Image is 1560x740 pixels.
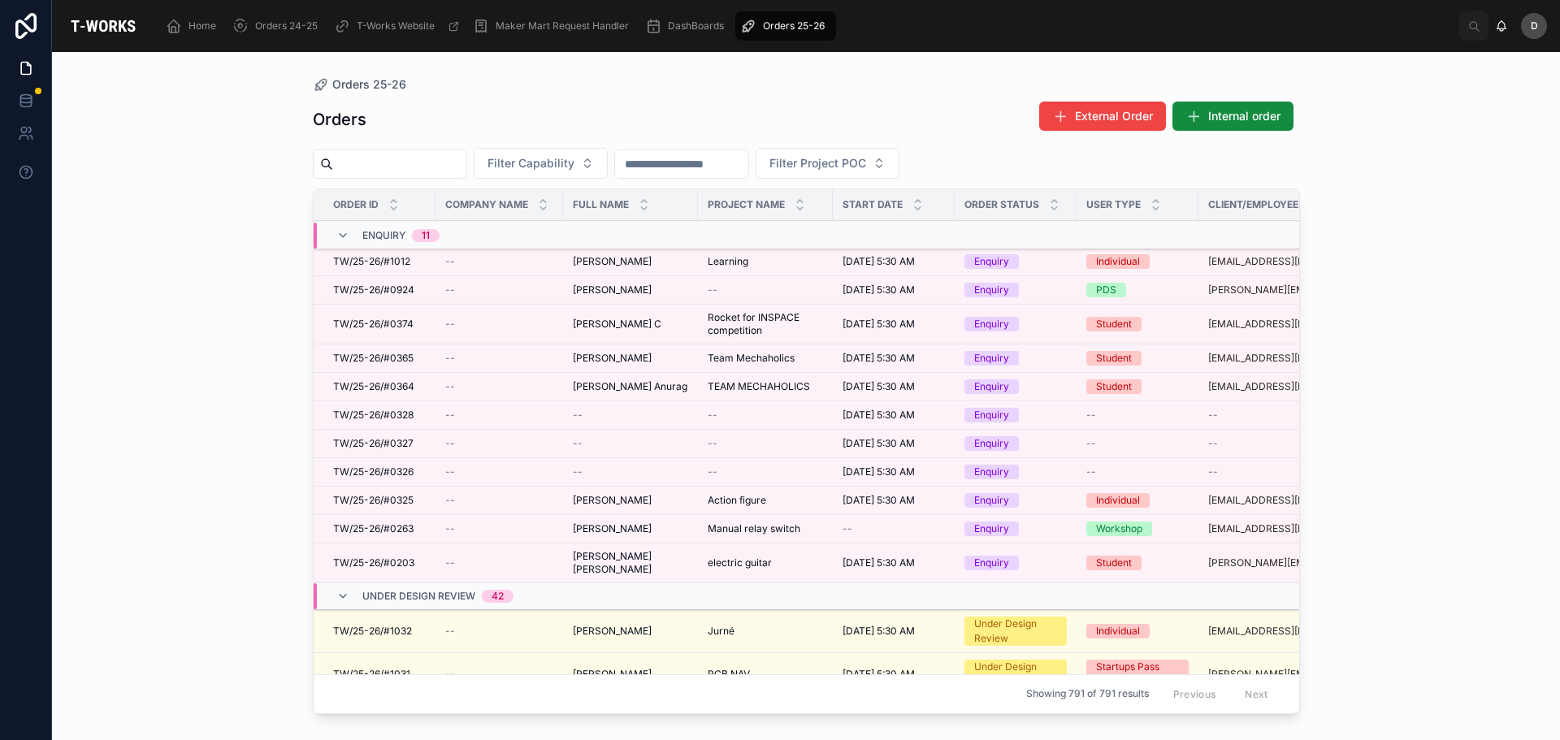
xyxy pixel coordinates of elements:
span: TW/25-26/#0924 [333,283,414,296]
a: Action figure [708,494,823,507]
span: [PERSON_NAME] [573,352,652,365]
a: -- [708,437,823,450]
div: Enquiry [974,521,1009,536]
span: Team Mechaholics [708,352,795,365]
div: Workshop [1096,521,1142,536]
span: -- [708,465,717,478]
a: Startups Pass holder [1086,660,1189,689]
a: Enquiry [964,493,1067,508]
a: Individual [1086,493,1189,508]
a: [DATE] 5:30 AM [843,255,945,268]
a: [PERSON_NAME] [573,668,688,681]
span: Client/Employee Email [1208,198,1331,211]
a: [PERSON_NAME][EMAIL_ADDRESS][PERSON_NAME][PERSON_NAME][DOMAIN_NAME] [1208,556,1351,569]
button: Internal order [1172,102,1293,131]
span: Orders 25-26 [332,76,406,93]
div: Enquiry [974,465,1009,479]
a: Under Design Review [964,617,1067,646]
span: [PERSON_NAME] [573,668,652,681]
span: -- [1086,437,1096,450]
span: External Order [1075,108,1153,124]
a: Manual relay switch [708,522,823,535]
span: TEAM MECHAHOLICS [708,380,810,393]
div: Enquiry [974,254,1009,269]
a: TW/25-26/#0364 [333,380,426,393]
span: electric guitar [708,556,772,569]
span: Order Status [964,198,1039,211]
button: External Order [1039,102,1166,131]
a: [DATE] 5:30 AM [843,668,945,681]
a: [DATE] 5:30 AM [843,318,945,331]
span: Start Date [843,198,903,211]
span: [PERSON_NAME] [573,625,652,638]
a: PCB NAV [708,668,823,681]
span: [DATE] 5:30 AM [843,352,915,365]
a: -- [1208,409,1351,422]
span: [DATE] 5:30 AM [843,283,915,296]
a: -- [445,494,553,507]
div: scrollable content [154,8,1459,44]
span: [DATE] 5:30 AM [843,494,915,507]
span: TW/25-26/#0203 [333,556,414,569]
a: TEAM MECHAHOLICS [708,380,823,393]
span: Orders 24-25 [255,19,318,32]
span: -- [445,283,455,296]
a: -- [445,409,553,422]
a: Student [1086,556,1189,570]
span: -- [445,437,455,450]
div: Student [1096,317,1132,331]
a: Individual [1086,624,1189,638]
a: [PERSON_NAME][EMAIL_ADDRESS][DOMAIN_NAME] [1208,283,1351,296]
a: -- [708,409,823,422]
span: TW/25-26/#1031 [333,668,410,681]
span: [DATE] 5:30 AM [843,668,915,681]
span: -- [708,437,717,450]
a: [PERSON_NAME] [573,494,688,507]
a: [PERSON_NAME] [573,625,688,638]
a: Student [1086,351,1189,366]
span: TW/25-26/#0327 [333,437,414,450]
div: Under Design Review [974,660,1057,689]
span: [PERSON_NAME] Anurag [573,380,687,393]
span: -- [573,437,583,450]
a: -- [445,465,553,478]
a: -- [573,437,688,450]
div: Under Design Review [974,617,1057,646]
span: T-Works Website [357,19,435,32]
a: Jurné [708,625,823,638]
span: Enquiry [362,229,405,242]
h1: Orders [313,108,366,131]
span: User Type [1086,198,1141,211]
span: Filter Project POC [769,155,866,171]
a: -- [1208,465,1351,478]
a: Orders 24-25 [227,11,329,41]
span: [DATE] 5:30 AM [843,255,915,268]
a: -- [1086,437,1189,450]
a: Enquiry [964,465,1067,479]
span: Learning [708,255,748,268]
div: Enquiry [974,408,1009,422]
a: [EMAIL_ADDRESS][DOMAIN_NAME] [1208,318,1351,331]
span: Project Name [708,198,785,211]
a: TW/25-26/#0374 [333,318,426,331]
div: PDS [1096,283,1116,297]
span: Orders 25-26 [763,19,825,32]
a: -- [445,318,553,331]
span: -- [445,409,455,422]
a: Enquiry [964,254,1067,269]
span: -- [843,522,852,535]
span: TW/25-26/#1012 [333,255,410,268]
button: Select Button [756,148,899,179]
a: [DATE] 5:30 AM [843,465,945,478]
div: Individual [1096,493,1140,508]
span: TW/25-26/#0325 [333,494,414,507]
a: -- [445,255,553,268]
a: Under Design Review [964,660,1067,689]
a: TW/25-26/#0328 [333,409,426,422]
span: TW/25-26/#0364 [333,380,414,393]
a: [EMAIL_ADDRESS][DOMAIN_NAME] [1208,522,1351,535]
span: Action figure [708,494,766,507]
a: -- [445,437,553,450]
